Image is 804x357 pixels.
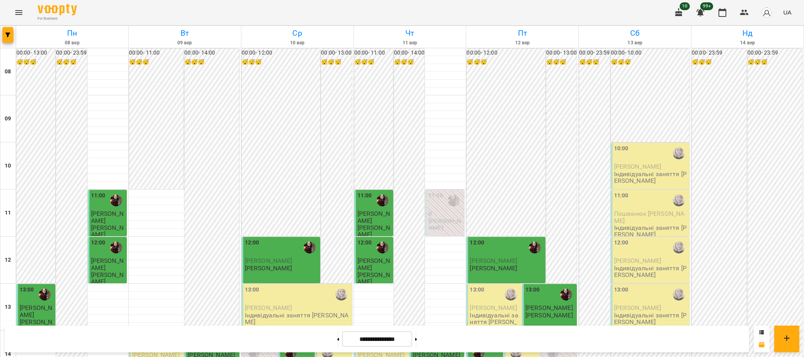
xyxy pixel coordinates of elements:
[91,239,106,247] label: 12:00
[560,289,572,301] img: Вікторія Жежера
[91,210,124,224] span: [PERSON_NAME]
[693,39,802,47] h6: 14 вер
[467,27,577,39] h6: Пт
[245,312,350,326] p: Індивідуальні заняття [PERSON_NAME]
[394,49,425,57] h6: 00:00 - 14:00
[38,4,77,15] img: Voopty Logo
[354,58,393,67] h6: 😴😴😴
[16,58,55,67] h6: 😴😴😴
[354,49,393,57] h6: 00:00 - 11:00
[783,8,791,16] span: UA
[5,115,11,123] h6: 09
[470,312,520,332] p: Індивідуальні заняття [PERSON_NAME]
[470,265,517,271] p: [PERSON_NAME]
[245,257,292,264] span: [PERSON_NAME]
[747,58,802,67] h6: 😴😴😴
[5,67,11,76] h6: 08
[428,191,443,200] label: 11:00
[245,265,292,271] p: [PERSON_NAME]
[56,49,87,57] h6: 00:00 - 23:59
[130,39,240,47] h6: 09 вер
[525,286,540,294] label: 13:00
[377,242,388,253] img: Вікторія Жежера
[693,27,802,39] h6: Нд
[17,27,127,39] h6: Пн
[467,58,545,67] h6: 😴😴😴
[614,286,629,294] label: 13:00
[428,210,463,217] p: 0
[20,286,34,294] label: 13:00
[467,49,545,57] h6: 00:00 - 12:00
[129,58,184,67] h6: 😴😴😴
[20,319,54,332] p: [PERSON_NAME]
[110,242,122,253] img: Вікторія Жежера
[529,242,541,253] img: Вікторія Жежера
[56,58,87,67] h6: 😴😴😴
[448,195,459,206] img: Вікторія Жежера
[304,242,315,253] img: Вікторія Жежера
[5,209,11,217] h6: 11
[242,49,321,57] h6: 00:00 - 12:00
[673,289,685,301] img: Кобець Каріна
[673,242,685,253] div: Кобець Каріна
[242,27,352,39] h6: Ср
[614,144,629,153] label: 10:00
[673,148,685,159] img: Кобець Каріна
[546,49,577,57] h6: 00:00 - 13:00
[580,27,690,39] h6: Сб
[110,195,122,206] img: Вікторія Жежера
[20,304,52,318] span: [PERSON_NAME]
[91,257,124,271] span: [PERSON_NAME]
[321,58,352,67] h6: 😴😴😴
[614,257,662,264] span: [PERSON_NAME]
[525,304,573,311] span: [PERSON_NAME]
[245,304,292,311] span: [PERSON_NAME]
[335,289,347,301] img: Кобець Каріна
[611,58,690,67] h6: 😴😴😴
[525,312,573,319] p: [PERSON_NAME]
[614,265,688,279] p: Індивідуальні заняття [PERSON_NAME]
[5,303,11,311] h6: 13
[505,289,517,301] img: Кобець Каріна
[614,312,688,326] p: Індивідуальні заняття [PERSON_NAME]
[245,239,259,247] label: 12:00
[470,304,517,311] span: [PERSON_NAME]
[357,239,372,247] label: 12:00
[580,39,690,47] h6: 13 вер
[747,49,802,57] h6: 00:00 - 23:59
[614,224,688,238] p: Індивідуальні заняття [PERSON_NAME]
[91,224,125,238] p: [PERSON_NAME]
[38,16,77,21] span: For Business
[355,39,465,47] h6: 11 вер
[700,2,713,10] span: 99+
[470,239,484,247] label: 12:00
[245,286,259,294] label: 13:00
[614,171,688,184] p: Індивідуальні заняття [PERSON_NAME]
[673,195,685,206] img: Кобець Каріна
[39,289,51,301] div: Вікторія Жежера
[242,39,352,47] h6: 10 вер
[614,239,629,247] label: 12:00
[16,49,55,57] h6: 00:00 - 13:00
[780,5,795,20] button: UA
[357,271,392,285] p: [PERSON_NAME]
[470,286,484,294] label: 13:00
[9,3,28,22] button: Menu
[377,195,388,206] img: Вікторія Жежера
[91,191,106,200] label: 11:00
[357,257,390,271] span: [PERSON_NAME]
[91,271,125,285] p: [PERSON_NAME]
[184,49,239,57] h6: 00:00 - 14:00
[467,39,577,47] h6: 12 вер
[611,49,690,57] h6: 00:00 - 10:00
